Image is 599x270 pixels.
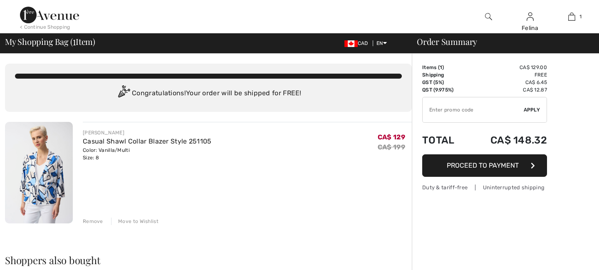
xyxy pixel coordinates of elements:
[376,40,387,46] span: EN
[485,12,492,22] img: search the website
[5,37,95,46] span: My Shopping Bag ( Item)
[378,133,405,141] span: CA$ 129
[15,85,402,102] div: Congratulations! Your order will be shipped for FREE!
[378,143,405,151] s: CA$ 199
[422,64,468,71] td: Items ( )
[422,126,468,154] td: Total
[422,154,547,177] button: Proceed to Payment
[468,79,547,86] td: CA$ 6.45
[447,161,519,169] span: Proceed to Payment
[407,37,594,46] div: Order Summary
[422,79,468,86] td: GST (5%)
[83,218,103,225] div: Remove
[527,12,534,20] a: Sign In
[5,255,412,265] h2: Shoppers also bought
[423,97,524,122] input: Promo code
[5,122,73,223] img: Casual Shawl Collar Blazer Style 251105
[579,13,582,20] span: 1
[527,12,534,22] img: My Info
[344,40,358,47] img: Canadian Dollar
[422,86,468,94] td: QST (9.975%)
[83,129,212,136] div: [PERSON_NAME]
[422,183,547,191] div: Duty & tariff-free | Uninterrupted shipping
[440,64,442,70] span: 1
[83,146,212,161] div: Color: Vanilla/Multi Size: 8
[524,106,540,114] span: Apply
[551,12,592,22] a: 1
[20,7,79,23] img: 1ère Avenue
[422,71,468,79] td: Shipping
[468,64,547,71] td: CA$ 129.00
[111,218,158,225] div: Move to Wishlist
[468,126,547,154] td: CA$ 148.32
[115,85,132,102] img: Congratulation2.svg
[344,40,371,46] span: CAD
[510,24,550,32] div: Felina
[468,71,547,79] td: Free
[20,23,70,31] div: < Continue Shopping
[568,12,575,22] img: My Bag
[468,86,547,94] td: CA$ 12.87
[73,35,76,46] span: 1
[83,137,212,145] a: Casual Shawl Collar Blazer Style 251105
